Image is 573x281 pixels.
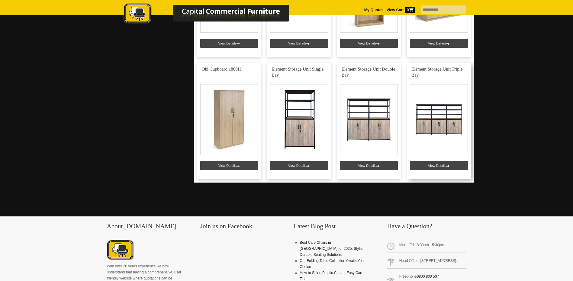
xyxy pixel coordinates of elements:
a: Best Cafe Chairs in [GEOGRAPHIC_DATA] for 2025: Stylish, Durable Seating Solutions [300,240,365,257]
h3: Join us on Facebook [200,223,279,232]
img: About CCFNZ Logo [107,240,134,261]
h3: About [DOMAIN_NAME] [107,223,186,232]
a: How to Shine Plastic Chairs: Easy Care Tips [300,271,363,281]
span: 0 [405,7,415,13]
span: Mon - Fri: 8:30am - 5:30pm. [387,240,466,253]
span: Head Office: [STREET_ADDRESS]. [387,255,466,269]
a: 0800 800 507 [417,274,439,279]
strong: View Cart [387,8,415,12]
img: Capital Commercial Furniture Logo [107,3,318,25]
h3: Have a Question? [387,223,466,232]
a: My Quotes [364,8,384,12]
a: Our Folding Table Collection Awaits Your Choice [300,259,365,269]
a: View Cart0 [385,8,415,12]
h3: Latest Blog Post [294,223,373,232]
a: Capital Commercial Furniture Logo [107,3,318,27]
